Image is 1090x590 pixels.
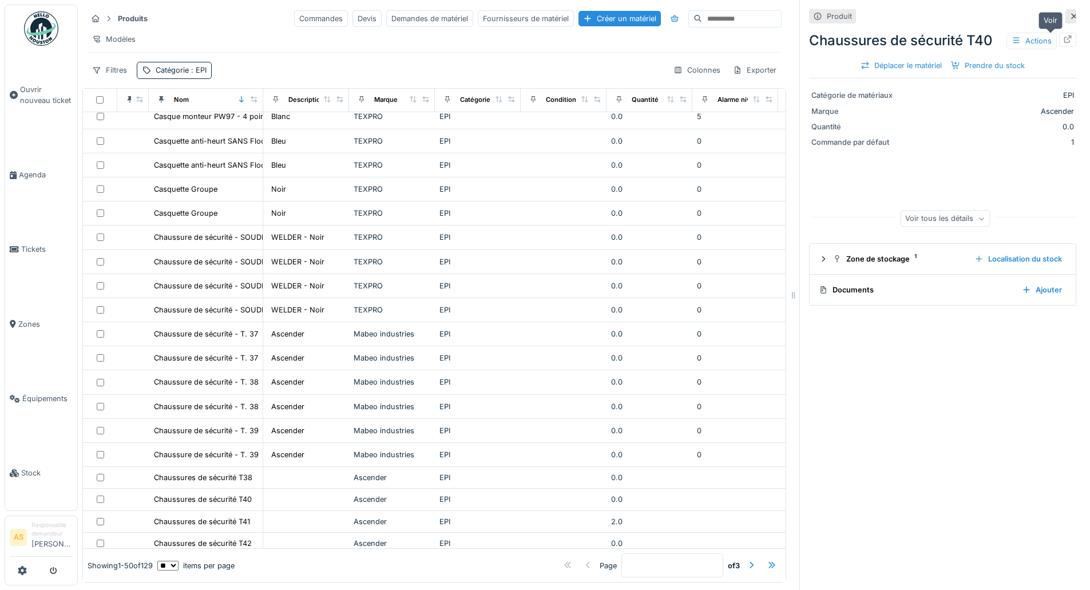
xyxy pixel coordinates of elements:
div: Chaussures de sécurité T40 [809,30,1076,51]
div: 0.0 [611,256,688,267]
div: Voir [1039,12,1063,29]
div: Ascender [354,494,430,505]
li: [PERSON_NAME] [31,521,73,554]
div: 0.0 [611,425,688,436]
div: 0 [697,449,774,460]
div: EPI [439,184,516,195]
summary: Zone de stockage1Localisation du stock [814,248,1071,270]
div: Chaussure de sécurité - SOUDEUR - T. 42 [154,256,303,267]
div: Showing 1 - 50 of 129 [88,560,153,571]
div: 2.0 [611,516,688,527]
div: Documents [819,284,1013,295]
a: Équipements [5,361,77,435]
div: EPI [439,136,516,146]
div: WELDER - Noir [271,256,324,267]
span: Tickets [21,244,73,255]
div: Chaussure de sécurité - T. 38 [154,377,259,387]
a: Agenda [5,137,77,212]
div: 0.0 [611,208,688,219]
div: TEXPRO [354,304,430,315]
div: Bleu [271,160,286,171]
div: 0.0 [611,160,688,171]
div: TEXPRO [354,111,430,122]
div: Ascender [271,353,304,363]
div: 0.0 [611,401,688,412]
div: WELDER - Noir [271,280,324,291]
div: Modèles [87,31,141,47]
div: EPI [439,160,516,171]
div: 0.0 [611,136,688,146]
div: Chaussure de sécurité - T. 38 [154,401,259,412]
div: Ascender [354,516,430,527]
div: 0 [697,304,774,315]
div: 0.0 [611,472,688,483]
div: Nom [174,95,189,105]
div: Quantité [632,95,659,105]
a: Stock [5,436,77,510]
div: Mabeo industries [354,449,430,460]
div: TEXPRO [354,136,430,146]
div: TEXPRO [354,280,430,291]
summary: DocumentsAjouter [814,279,1071,300]
div: Filtres [87,62,132,78]
div: Chaussure de sécurité - SOUDEUR - T. 43 [154,280,303,291]
div: Casquette Groupe [154,184,217,195]
li: AS [10,529,27,546]
div: Alarme niveau bas [718,95,775,105]
div: WELDER - Noir [271,232,324,243]
div: 5 [697,111,774,122]
div: EPI [439,208,516,219]
div: TEXPRO [354,160,430,171]
span: Équipements [22,393,73,404]
div: EPI [439,494,516,505]
span: Ouvrir nouveau ticket [20,84,73,106]
div: WELDER - Noir [271,304,324,315]
div: items per page [157,560,235,571]
div: Fournisseurs de matériel [478,10,574,27]
div: 0.0 [611,280,688,291]
div: EPI [439,401,516,412]
div: 0.0 [611,449,688,460]
div: Casquette anti-heurt SANS Flocage [154,136,278,146]
div: Casque monteur PW97 - 4 points [154,111,271,122]
div: EPI [439,280,516,291]
div: Ascender [354,472,430,483]
div: 0 [697,232,774,243]
div: Déplacer le matériel [856,58,946,73]
div: 0.0 [611,494,688,505]
div: Chaussure de sécurité - T. 37 [154,328,258,339]
img: Badge_color-CXgf-gQk.svg [24,11,58,46]
div: Mabeo industries [354,377,430,387]
div: TEXPRO [354,256,430,267]
div: 0 [697,208,774,219]
div: 0 [697,353,774,363]
div: 0 [697,280,774,291]
div: Ajouter [1017,282,1067,298]
div: Bleu [271,136,286,146]
div: 0.0 [611,538,688,549]
div: EPI [439,516,516,527]
div: Page [600,560,617,571]
div: 0.0 [902,121,1074,132]
div: Catégorie [460,95,490,105]
div: Conditionnement [546,95,600,105]
div: Mabeo industries [354,353,430,363]
div: TEXPRO [354,232,430,243]
div: Mabeo industries [354,328,430,339]
div: Catégorie [156,65,207,76]
div: 0.0 [611,377,688,387]
div: Ascender [271,401,304,412]
div: Chaussure de sécurité - SOUDEUR - T. 42 [154,232,303,243]
div: Localisation du stock [970,251,1067,267]
div: Ascender [354,538,430,549]
a: Zones [5,287,77,361]
div: Casquette Groupe [154,208,217,219]
div: Noir [271,208,286,219]
div: Ascender [271,377,304,387]
div: Exporter [728,62,782,78]
a: Tickets [5,212,77,287]
div: EPI [439,304,516,315]
strong: of 3 [728,560,740,571]
div: 0.0 [611,232,688,243]
div: EPI [439,377,516,387]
